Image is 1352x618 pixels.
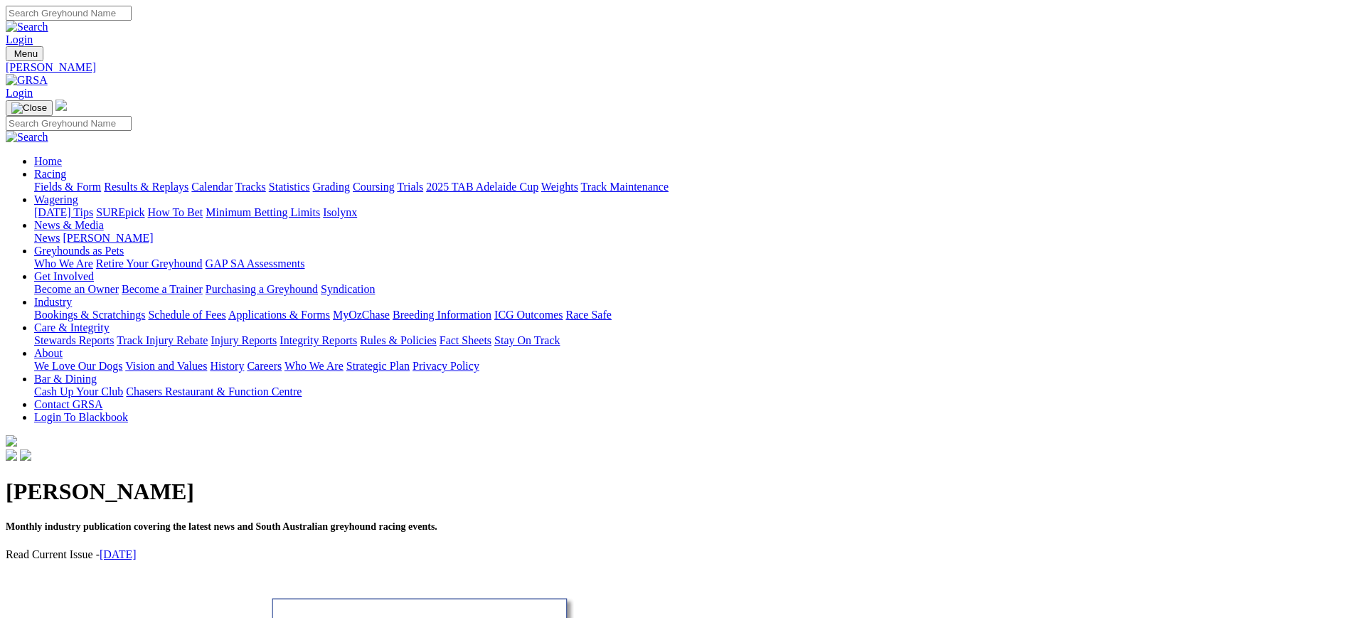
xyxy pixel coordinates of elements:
[206,283,318,295] a: Purchasing a Greyhound
[346,360,410,372] a: Strategic Plan
[321,283,375,295] a: Syndication
[333,309,390,321] a: MyOzChase
[494,309,563,321] a: ICG Outcomes
[100,548,137,560] a: [DATE]
[34,296,72,308] a: Industry
[206,206,320,218] a: Minimum Betting Limits
[34,181,101,193] a: Fields & Form
[34,334,1346,347] div: Care & Integrity
[20,449,31,461] img: twitter.svg
[34,206,1346,219] div: Wagering
[34,309,1346,321] div: Industry
[6,87,33,99] a: Login
[6,21,48,33] img: Search
[6,449,17,461] img: facebook.svg
[96,257,203,270] a: Retire Your Greyhound
[34,347,63,359] a: About
[148,309,225,321] a: Schedule of Fees
[284,360,344,372] a: Who We Are
[412,360,479,372] a: Privacy Policy
[247,360,282,372] a: Careers
[14,48,38,59] span: Menu
[210,360,244,372] a: History
[34,232,60,244] a: News
[34,283,119,295] a: Become an Owner
[34,321,110,334] a: Care & Integrity
[34,257,93,270] a: Who We Are
[6,435,17,447] img: logo-grsa-white.png
[6,46,43,61] button: Toggle navigation
[34,181,1346,193] div: Racing
[34,193,78,206] a: Wagering
[125,360,207,372] a: Vision and Values
[393,309,491,321] a: Breeding Information
[440,334,491,346] a: Fact Sheets
[34,168,66,180] a: Racing
[541,181,578,193] a: Weights
[34,385,123,398] a: Cash Up Your Club
[494,334,560,346] a: Stay On Track
[34,155,62,167] a: Home
[269,181,310,193] a: Statistics
[34,219,104,231] a: News & Media
[96,206,144,218] a: SUREpick
[6,479,1346,505] h1: [PERSON_NAME]
[211,334,277,346] a: Injury Reports
[426,181,538,193] a: 2025 TAB Adelaide Cup
[34,385,1346,398] div: Bar & Dining
[6,100,53,116] button: Toggle navigation
[565,309,611,321] a: Race Safe
[6,6,132,21] input: Search
[34,309,145,321] a: Bookings & Scratchings
[397,181,423,193] a: Trials
[323,206,357,218] a: Isolynx
[34,232,1346,245] div: News & Media
[6,116,132,131] input: Search
[191,181,233,193] a: Calendar
[34,373,97,385] a: Bar & Dining
[6,33,33,46] a: Login
[34,360,122,372] a: We Love Our Dogs
[34,270,94,282] a: Get Involved
[34,206,93,218] a: [DATE] Tips
[6,521,437,532] span: Monthly industry publication covering the latest news and South Australian greyhound racing events.
[235,181,266,193] a: Tracks
[122,283,203,295] a: Become a Trainer
[228,309,330,321] a: Applications & Forms
[63,232,153,244] a: [PERSON_NAME]
[34,283,1346,296] div: Get Involved
[581,181,669,193] a: Track Maintenance
[34,411,128,423] a: Login To Blackbook
[34,257,1346,270] div: Greyhounds as Pets
[353,181,395,193] a: Coursing
[126,385,302,398] a: Chasers Restaurant & Function Centre
[6,548,1346,561] p: Read Current Issue -
[34,334,114,346] a: Stewards Reports
[6,61,1346,74] a: [PERSON_NAME]
[11,102,47,114] img: Close
[34,245,124,257] a: Greyhounds as Pets
[148,206,203,218] a: How To Bet
[280,334,357,346] a: Integrity Reports
[206,257,305,270] a: GAP SA Assessments
[6,74,48,87] img: GRSA
[34,398,102,410] a: Contact GRSA
[313,181,350,193] a: Grading
[34,360,1346,373] div: About
[117,334,208,346] a: Track Injury Rebate
[6,131,48,144] img: Search
[55,100,67,111] img: logo-grsa-white.png
[104,181,188,193] a: Results & Replays
[360,334,437,346] a: Rules & Policies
